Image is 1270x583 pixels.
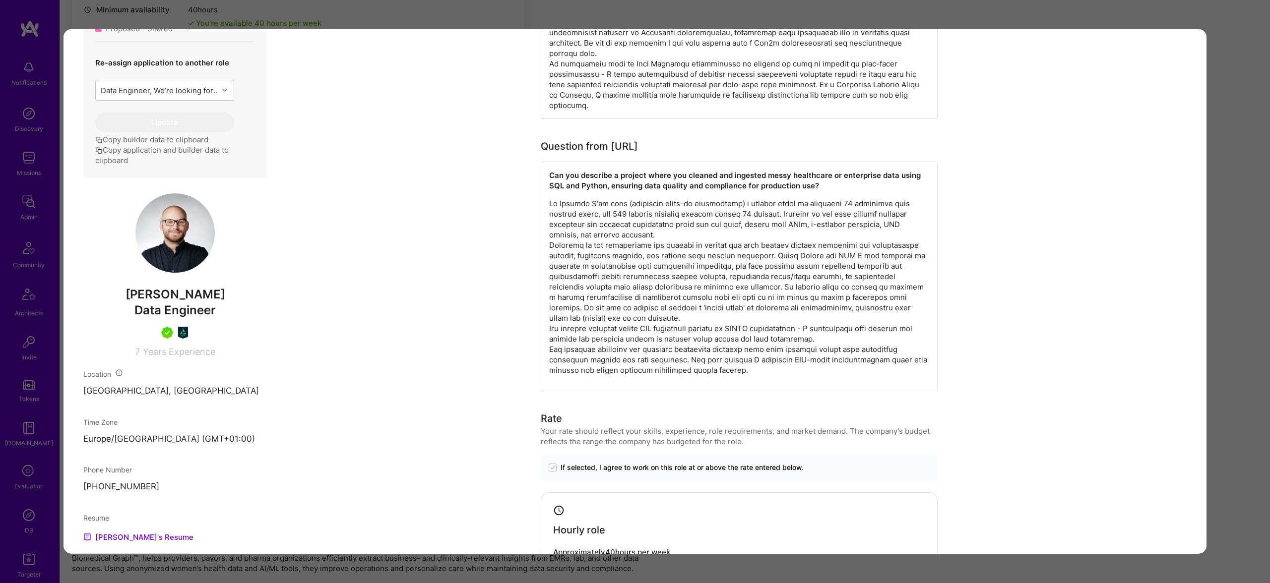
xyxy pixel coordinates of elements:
img: Resume [83,533,91,541]
a: User Avatar [135,265,215,275]
span: [PERSON_NAME] [83,287,267,302]
p: Europe/[GEOGRAPHIC_DATA] (GMT+01:00 ) [83,433,267,445]
span: Years Experience [143,347,215,357]
div: Location [83,369,267,379]
span: Resume [83,514,109,522]
i: icon Clock [553,505,565,516]
span: Time Zone [83,418,118,426]
img: User Avatar [135,193,215,273]
p: [GEOGRAPHIC_DATA], [GEOGRAPHIC_DATA] [83,385,267,397]
button: Copy builder data to clipboard [95,134,208,145]
p: Re-assign application to another role [95,58,234,68]
h4: Approximately 40 hours per week [553,548,925,557]
i: icon Chevron [222,88,227,93]
img: DevOps Guild [177,327,189,339]
p: Lo Ipsumdo S'am cons (adipiscin elits-do eiusmodtemp) i utlabor etdol ma aliquaeni 74 adminimve q... [549,198,929,375]
i: icon Copy [95,147,103,154]
span: Data Engineer [134,303,216,317]
p: [PHONE_NUMBER] [83,481,267,493]
div: Your rate should reflect your skills, experience, role requirements, and market demand. The compa... [541,426,938,447]
span: 7 [135,347,140,357]
button: Update [95,113,234,132]
h4: Hourly role [553,524,605,536]
button: Copy application and builder data to clipboard [95,145,255,166]
div: modal [63,29,1206,554]
i: icon Copy [95,136,103,144]
img: A.Teamer in Residence [161,327,173,339]
div: Rate [541,411,562,426]
strong: Can you describe a project where you cleaned and ingested messy healthcare or enterprise data usi... [549,171,923,190]
span: If selected, I agree to work on this role at or above the rate entered below. [561,463,804,472]
a: [PERSON_NAME]'s Resume [83,531,193,543]
div: Data Engineer, We’re looking for a Data Engineer to ingest and clean large volumes of healthcare ... [101,85,219,95]
div: Question from [URL] [541,139,638,154]
span: Phone Number [83,466,132,474]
